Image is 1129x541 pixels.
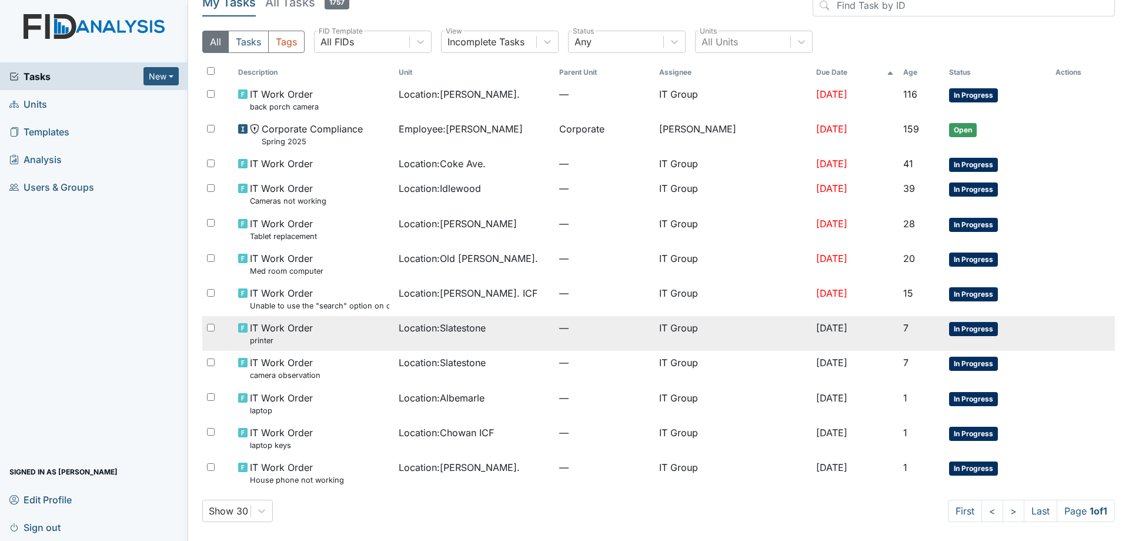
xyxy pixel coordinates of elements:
span: IT Work Order back porch camera [250,87,319,112]
span: [DATE] [816,357,847,369]
button: New [143,67,179,85]
span: In Progress [949,462,998,476]
small: House phone not working [250,474,344,486]
th: Actions [1051,62,1110,82]
span: IT Work Order camera observation [250,356,320,381]
th: Toggle SortBy [233,62,394,82]
span: — [559,286,649,300]
span: IT Work Order laptop keys [250,426,313,451]
small: Cameras not working [250,195,326,207]
span: IT Work Order laptop [250,391,313,416]
small: Tablet replacement [250,231,317,242]
span: Signed in as [PERSON_NAME] [9,463,118,481]
span: 7 [903,322,908,334]
span: Location : Slatestone [399,356,486,370]
span: In Progress [949,253,998,267]
a: > [1003,500,1024,522]
span: 159 [903,123,919,135]
span: IT Work Order [250,157,313,171]
td: IT Group [654,247,812,281]
th: Toggle SortBy [944,62,1050,82]
small: Med room computer [250,265,323,277]
span: Location : [PERSON_NAME]. [399,460,520,474]
span: IT Work Order Cameras not working [250,181,326,207]
input: Toggle All Rows Selected [207,67,215,75]
span: — [559,217,649,231]
a: Last [1024,500,1057,522]
span: 28 [903,218,915,230]
span: Users & Groups [9,178,94,196]
small: Unable to use the "search" option on cameras. [250,300,389,311]
span: Location : Old [PERSON_NAME]. [399,251,538,265]
span: Units [9,95,47,113]
span: Analysis [9,150,62,168]
td: IT Group [654,177,812,211]
th: Assignee [654,62,812,82]
span: [DATE] [816,158,847,170]
button: All [202,31,229,53]
span: Open [949,123,977,137]
small: camera observation [250,370,320,381]
div: Type filter [202,31,305,53]
strong: 1 of 1 [1090,505,1107,517]
th: Toggle SortBy [898,62,944,82]
span: Location : Slatestone [399,321,486,335]
span: 39 [903,182,915,194]
span: 116 [903,88,917,100]
span: [DATE] [816,88,847,100]
th: Toggle SortBy [394,62,555,82]
span: — [559,391,649,405]
td: IT Group [654,316,812,351]
a: Tasks [9,69,143,84]
small: laptop keys [250,440,313,451]
td: IT Group [654,351,812,386]
span: Corporate [559,122,604,136]
span: [DATE] [816,427,847,439]
span: In Progress [949,158,998,172]
span: IT Work Order House phone not working [250,460,344,486]
span: — [559,181,649,195]
span: 7 [903,357,908,369]
span: In Progress [949,322,998,336]
button: Tags [268,31,305,53]
span: Location : Chowan ICF [399,426,494,440]
td: [PERSON_NAME] [654,117,812,152]
span: 1 [903,462,907,473]
span: Location : [PERSON_NAME]. [399,87,520,101]
button: Tasks [228,31,269,53]
span: [DATE] [816,182,847,194]
a: First [948,500,982,522]
span: 1 [903,392,907,404]
span: In Progress [949,218,998,232]
span: [DATE] [816,462,847,473]
span: In Progress [949,427,998,441]
span: IT Work Order Med room computer [250,251,323,277]
span: [DATE] [816,322,847,334]
small: Spring 2025 [262,136,363,147]
small: back porch camera [250,101,319,112]
span: [DATE] [816,123,847,135]
small: laptop [250,405,313,416]
span: Location : [PERSON_NAME]. ICF [399,286,537,300]
div: All FIDs [320,35,354,49]
span: [DATE] [816,287,847,299]
th: Toggle SortBy [555,62,654,82]
div: Incomplete Tasks [447,35,525,49]
td: IT Group [654,152,812,177]
td: IT Group [654,386,812,421]
span: Location : Coke Ave. [399,157,486,171]
span: In Progress [949,88,998,102]
span: In Progress [949,357,998,371]
span: — [559,321,649,335]
span: — [559,426,649,440]
td: IT Group [654,456,812,490]
span: [DATE] [816,253,847,264]
td: IT Group [654,212,812,247]
span: Employee : [PERSON_NAME] [399,122,523,136]
span: 15 [903,287,913,299]
span: Corporate Compliance Spring 2025 [262,122,363,147]
span: Location : [PERSON_NAME] [399,217,517,231]
span: [DATE] [816,392,847,404]
span: — [559,460,649,474]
